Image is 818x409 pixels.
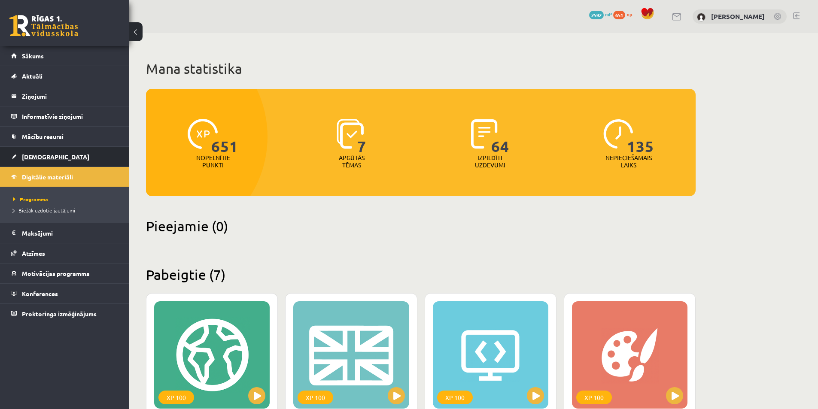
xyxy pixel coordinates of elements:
[11,243,118,263] a: Atzīmes
[11,264,118,283] a: Motivācijas programma
[11,147,118,167] a: [DEMOGRAPHIC_DATA]
[13,195,120,203] a: Programma
[357,119,366,154] span: 7
[471,119,498,149] img: icon-completed-tasks-ad58ae20a441b2904462921112bc710f1caf180af7a3daa7317a5a94f2d26646.svg
[298,391,333,404] div: XP 100
[613,11,636,18] a: 651 xp
[11,106,118,126] a: Informatīvie ziņojumi
[626,11,632,18] span: xp
[188,119,218,149] img: icon-xp-0682a9bc20223a9ccc6f5883a126b849a74cddfe5390d2b41b4391c66f2066e7.svg
[158,391,194,404] div: XP 100
[11,127,118,146] a: Mācību resursi
[11,46,118,66] a: Sākums
[22,249,45,257] span: Atzīmes
[146,60,696,77] h1: Mana statistika
[22,173,73,181] span: Digitālie materiāli
[211,119,238,154] span: 651
[697,13,705,21] img: Timurs Gorodņičevs
[22,72,43,80] span: Aktuāli
[613,11,625,19] span: 651
[22,223,118,243] legend: Maksājumi
[146,266,696,283] h2: Pabeigtie (7)
[22,153,89,161] span: [DEMOGRAPHIC_DATA]
[491,119,509,154] span: 64
[11,223,118,243] a: Maksājumi
[589,11,604,19] span: 2592
[22,270,90,277] span: Motivācijas programma
[22,52,44,60] span: Sākums
[22,133,64,140] span: Mācību resursi
[9,15,78,36] a: Rīgas 1. Tālmācības vidusskola
[605,11,612,18] span: mP
[437,391,473,404] div: XP 100
[473,154,507,169] p: Izpildīti uzdevumi
[22,290,58,297] span: Konferences
[13,206,120,214] a: Biežāk uzdotie jautājumi
[22,106,118,126] legend: Informatīvie ziņojumi
[13,207,75,214] span: Biežāk uzdotie jautājumi
[335,154,368,169] p: Apgūtās tēmas
[603,119,633,149] img: icon-clock-7be60019b62300814b6bd22b8e044499b485619524d84068768e800edab66f18.svg
[576,391,612,404] div: XP 100
[11,304,118,324] a: Proktoringa izmēģinājums
[22,310,97,318] span: Proktoringa izmēģinājums
[11,284,118,303] a: Konferences
[627,119,654,154] span: 135
[13,196,48,203] span: Programma
[22,86,118,106] legend: Ziņojumi
[589,11,612,18] a: 2592 mP
[11,167,118,187] a: Digitālie materiāli
[146,218,696,234] h2: Pieejamie (0)
[337,119,364,149] img: icon-learned-topics-4a711ccc23c960034f471b6e78daf4a3bad4a20eaf4de84257b87e66633f6470.svg
[11,66,118,86] a: Aktuāli
[196,154,230,169] p: Nopelnītie punkti
[711,12,765,21] a: [PERSON_NAME]
[605,154,652,169] p: Nepieciešamais laiks
[11,86,118,106] a: Ziņojumi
